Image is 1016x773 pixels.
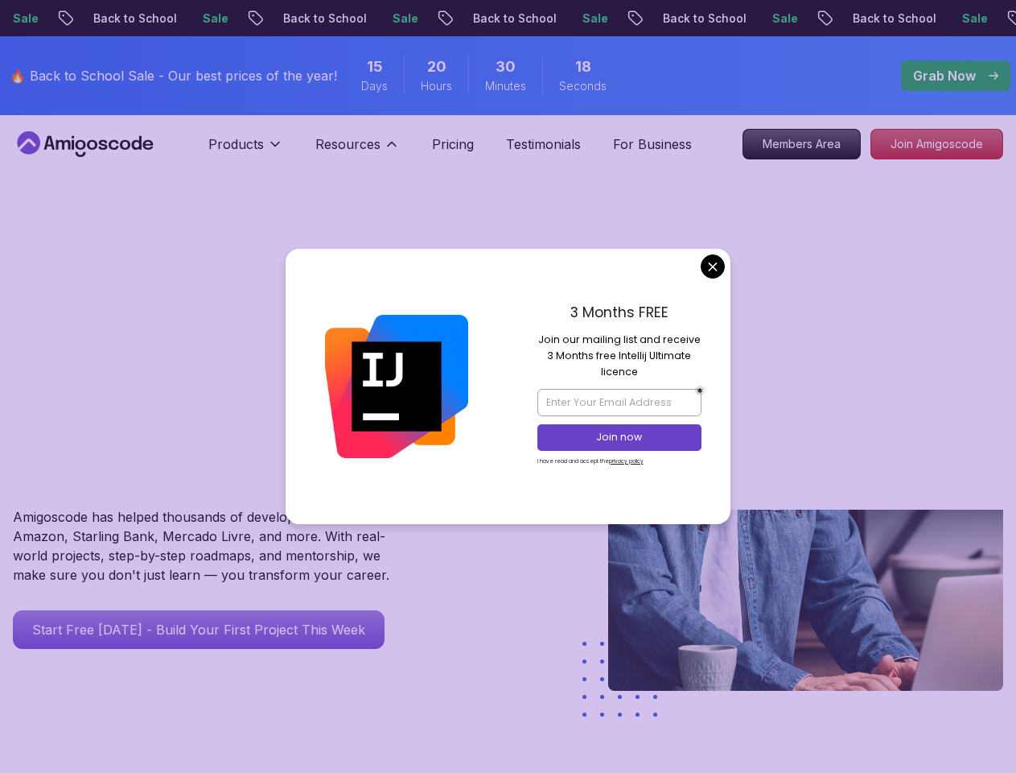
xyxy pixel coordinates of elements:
p: Back to School [446,10,556,27]
span: 18 Seconds [575,56,591,78]
span: Minutes [485,78,526,94]
p: Join Amigoscode [871,130,1002,159]
span: Seconds [559,78,607,94]
span: 15 Days [367,56,383,78]
p: Back to School [257,10,366,27]
span: Days [361,78,388,94]
a: Join Amigoscode [870,129,1003,159]
p: Sale [176,10,228,27]
a: Members Area [742,129,861,159]
p: Grab Now [913,66,976,85]
p: Amigoscode has helped thousands of developers land roles at Amazon, Starling Bank, Mercado Livre,... [13,507,399,585]
span: 20 Hours [427,56,446,78]
a: Pricing [432,134,474,154]
p: 🔥 Back to School Sale - Our best prices of the year! [10,66,337,85]
button: Resources [315,134,400,167]
button: Products [208,134,283,167]
p: Products [208,134,264,154]
p: Members Area [743,130,860,159]
p: Back to School [67,10,176,27]
p: Sale [556,10,607,27]
p: Back to School [826,10,936,27]
span: 30 Minutes [496,56,516,78]
span: Hours [421,78,452,94]
p: Sale [936,10,987,27]
a: For Business [613,134,692,154]
p: Back to School [636,10,746,27]
p: Resources [315,134,380,154]
p: Sale [746,10,797,27]
a: Start Free [DATE] - Build Your First Project This Week [13,610,385,649]
a: Testimonials [506,134,581,154]
p: Sale [366,10,418,27]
